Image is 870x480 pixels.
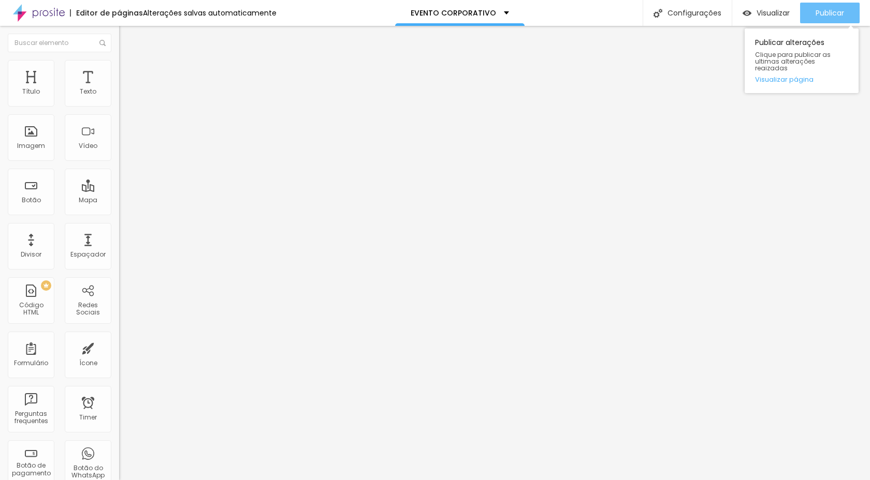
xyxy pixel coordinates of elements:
div: Código HTML [10,302,51,317]
div: Formulário [14,359,48,367]
input: Buscar elemento [8,34,111,52]
span: Publicar [816,9,844,17]
img: view-1.svg [743,9,751,18]
div: Redes Sociais [67,302,108,317]
div: Timer [79,414,97,421]
div: Vídeo [79,142,97,149]
span: Clique para publicar as ultimas alterações reaizadas [755,51,848,72]
div: Alterações salvas automaticamente [143,9,277,17]
div: Botão [22,197,41,204]
div: Ícone [79,359,97,367]
span: Visualizar [757,9,790,17]
div: Imagem [17,142,45,149]
div: Publicar alterações [745,28,859,93]
div: Espaçador [70,251,106,258]
iframe: Editor [119,26,870,480]
p: EVENTO CORPORATIVO [411,9,496,17]
img: Icone [654,9,662,18]
button: Publicar [800,3,860,23]
div: Título [22,88,40,95]
img: Icone [99,40,106,46]
div: Texto [80,88,96,95]
div: Mapa [79,197,97,204]
div: Botão do WhatsApp [67,464,108,479]
a: Visualizar página [755,76,848,83]
button: Visualizar [732,3,800,23]
div: Perguntas frequentes [10,410,51,425]
div: Botão de pagamento [10,462,51,477]
div: Divisor [21,251,41,258]
div: Editor de páginas [70,9,143,17]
